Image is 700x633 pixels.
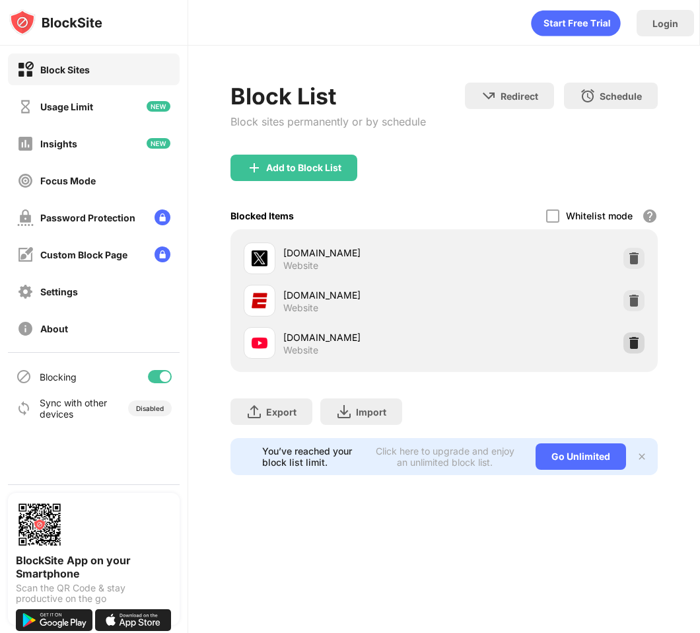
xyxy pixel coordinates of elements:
img: get-it-on-google-play.svg [16,609,92,631]
div: Website [283,260,318,272]
div: Go Unlimited [536,443,626,470]
div: Login [652,18,678,29]
img: favicons [252,293,267,309]
img: blocking-icon.svg [16,369,32,385]
div: Website [283,302,318,314]
div: Add to Block List [266,163,341,173]
img: lock-menu.svg [155,209,170,225]
div: Block Sites [40,64,90,75]
img: focus-off.svg [17,172,34,189]
div: Blocked Items [230,210,294,221]
img: favicons [252,250,267,266]
img: block-on.svg [17,61,34,78]
img: lock-menu.svg [155,246,170,262]
div: Settings [40,286,78,297]
img: download-on-the-app-store.svg [95,609,172,631]
img: favicons [252,335,267,351]
div: Click here to upgrade and enjoy an unlimited block list. [370,445,520,468]
div: Import [356,406,386,418]
div: Insights [40,138,77,149]
div: Usage Limit [40,101,93,112]
div: Scan the QR Code & stay productive on the go [16,583,172,604]
img: insights-off.svg [17,135,34,152]
img: settings-off.svg [17,283,34,300]
img: options-page-qr-code.png [16,501,63,548]
div: [DOMAIN_NAME] [283,330,444,344]
img: sync-icon.svg [16,400,32,416]
img: time-usage-off.svg [17,98,34,115]
div: Sync with other devices [40,397,108,420]
div: You’ve reached your block list limit. [262,445,362,468]
img: password-protection-off.svg [17,209,34,226]
div: Blocking [40,371,77,383]
div: Redirect [501,91,538,102]
div: Block sites permanently or by schedule [230,115,426,128]
div: Whitelist mode [566,210,633,221]
div: [DOMAIN_NAME] [283,246,444,260]
div: Block List [230,83,426,110]
img: about-off.svg [17,320,34,337]
img: new-icon.svg [147,101,170,112]
div: BlockSite App on your Smartphone [16,554,172,580]
div: animation [531,10,621,36]
div: About [40,323,68,334]
img: x-button.svg [637,451,647,462]
div: Schedule [600,91,642,102]
div: [DOMAIN_NAME] [283,288,444,302]
img: new-icon.svg [147,138,170,149]
div: Password Protection [40,212,135,223]
div: Website [283,344,318,356]
img: logo-blocksite.svg [9,9,102,36]
div: Disabled [136,404,164,412]
img: customize-block-page-off.svg [17,246,34,263]
div: Focus Mode [40,175,96,186]
div: Export [266,406,297,418]
div: Custom Block Page [40,249,127,260]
